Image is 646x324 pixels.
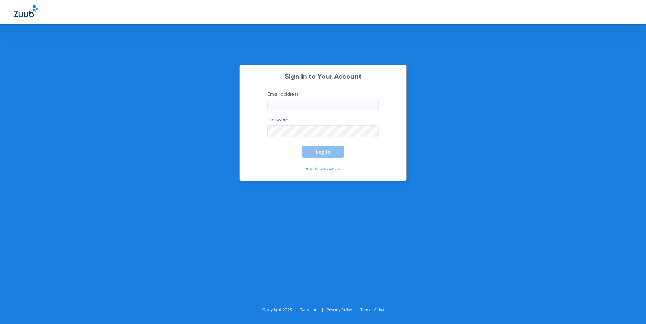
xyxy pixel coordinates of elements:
img: Zuub Logo [14,5,38,17]
label: Email address [267,91,379,111]
input: Password [267,125,379,137]
li: Copyright 2025 [262,307,300,314]
h2: Sign In to Your Account [257,74,389,80]
a: Reset password [305,166,341,171]
input: Email address [267,100,379,111]
a: Privacy Policy [326,308,352,312]
li: Zuub, Inc. [300,307,326,314]
span: Log In [316,149,330,155]
label: Password [267,117,379,137]
a: Terms of Use [360,308,384,312]
button: Log In [302,146,344,158]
